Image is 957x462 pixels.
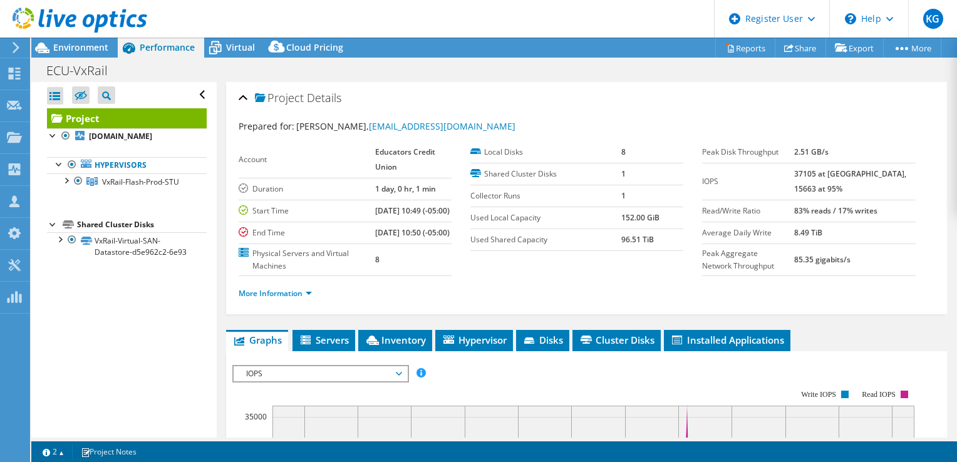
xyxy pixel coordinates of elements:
span: Cluster Disks [579,334,654,346]
a: More Information [239,288,312,299]
b: [DATE] 10:49 (-05:00) [375,205,450,216]
span: Installed Applications [670,334,784,346]
b: 1 [621,190,626,201]
b: 152.00 GiB [621,212,660,223]
span: Project [255,92,304,105]
b: [DATE] 10:50 (-05:00) [375,227,450,238]
span: IOPS [240,366,401,381]
label: Duration [239,183,375,195]
a: Reports [715,38,775,58]
label: Start Time [239,205,375,217]
a: VxRail-Flash-Prod-STU [47,173,207,190]
label: Collector Runs [470,190,621,202]
span: Cloud Pricing [286,41,343,53]
b: 1 [621,168,626,179]
span: Graphs [232,334,282,346]
span: Inventory [365,334,426,346]
span: Servers [299,334,349,346]
a: Share [775,38,826,58]
label: Read/Write Ratio [702,205,794,217]
label: Physical Servers and Virtual Machines [239,247,375,272]
a: Project Notes [72,444,145,459]
span: Details [307,90,341,105]
b: 8.49 TiB [794,227,822,238]
a: 2 [34,444,73,459]
label: Account [239,153,375,166]
span: Virtual [226,41,255,53]
text: 35000 [245,411,267,422]
span: Disks [522,334,563,346]
b: 8 [621,146,626,157]
b: 85.35 gigabits/s [794,254,851,265]
span: Hypervisor [442,334,507,346]
label: Local Disks [470,146,621,158]
text: Write IOPS [801,390,836,399]
label: Peak Aggregate Network Throughput [702,247,794,272]
span: Performance [140,41,195,53]
span: Environment [53,41,108,53]
a: More [883,38,941,58]
b: 8 [375,254,380,265]
label: Used Shared Capacity [470,234,621,246]
label: End Time [239,227,375,239]
b: 37105 at [GEOGRAPHIC_DATA], 15663 at 95% [794,168,906,194]
label: Shared Cluster Disks [470,168,621,180]
span: [PERSON_NAME], [296,120,515,132]
svg: \n [845,13,856,24]
div: Shared Cluster Disks [77,217,207,232]
a: [DOMAIN_NAME] [47,128,207,145]
label: Used Local Capacity [470,212,621,224]
b: 1 day, 0 hr, 1 min [375,183,436,194]
label: Prepared for: [239,120,294,132]
b: [DOMAIN_NAME] [89,131,152,141]
text: Read IOPS [862,390,896,399]
a: [EMAIL_ADDRESS][DOMAIN_NAME] [369,120,515,132]
h1: ECU-VxRail [41,64,127,78]
b: Educators Credit Union [375,146,435,172]
a: Export [825,38,884,58]
a: Hypervisors [47,157,207,173]
a: Project [47,108,207,128]
span: VxRail-Flash-Prod-STU [102,177,179,187]
b: 2.51 GB/s [794,146,829,157]
a: VxRail-Virtual-SAN-Datastore-d5e962c2-6e93 [47,232,207,260]
label: Peak Disk Throughput [702,146,794,158]
label: IOPS [702,175,794,188]
label: Average Daily Write [702,227,794,239]
b: 83% reads / 17% writes [794,205,877,216]
span: KG [923,9,943,29]
b: 96.51 TiB [621,234,654,245]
